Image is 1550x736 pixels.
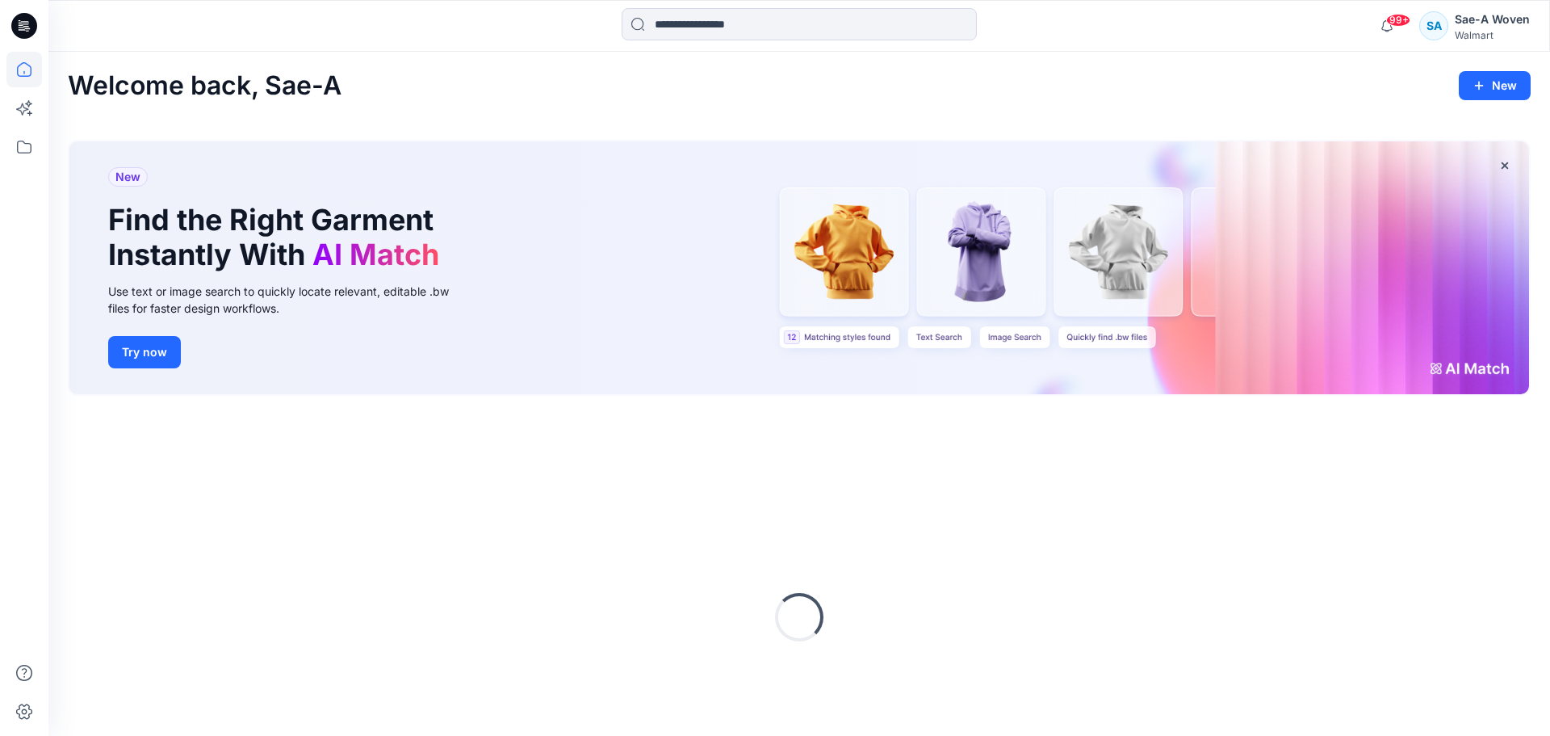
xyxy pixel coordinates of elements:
[68,71,341,101] h2: Welcome back, Sae-A
[1455,29,1530,41] div: Walmart
[115,167,140,187] span: New
[1386,14,1410,27] span: 99+
[1459,71,1531,100] button: New
[108,336,181,368] button: Try now
[1455,10,1530,29] div: Sae-A Woven
[108,283,471,317] div: Use text or image search to quickly locate relevant, editable .bw files for faster design workflows.
[312,237,439,272] span: AI Match
[1419,11,1448,40] div: SA
[108,203,447,272] h1: Find the Right Garment Instantly With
